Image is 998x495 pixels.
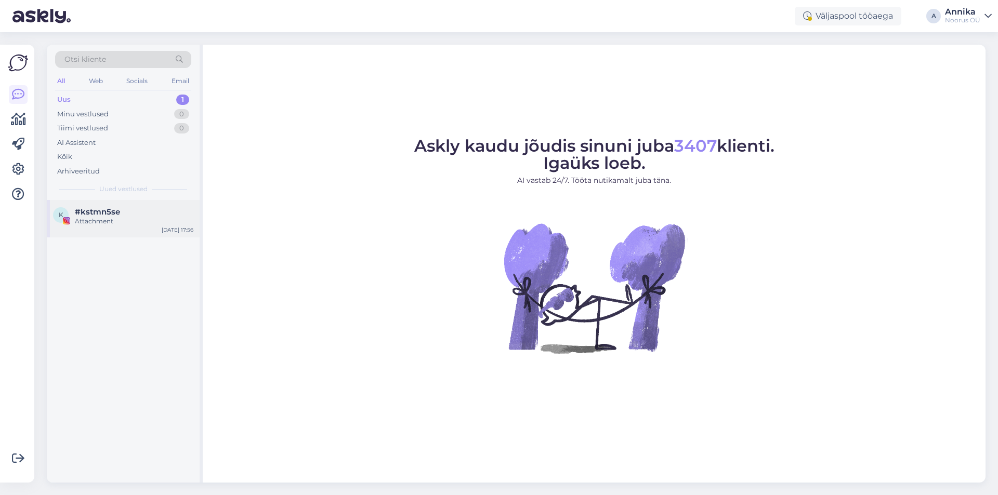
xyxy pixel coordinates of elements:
[162,226,193,234] div: [DATE] 17:56
[57,123,108,133] div: Tiimi vestlused
[945,16,980,24] div: Noorus OÜ
[87,74,105,88] div: Web
[55,74,67,88] div: All
[75,217,193,226] div: Attachment
[57,152,72,162] div: Kõik
[57,166,100,177] div: Arhiveeritud
[674,136,717,156] span: 3407
[945,8,992,24] a: AnnikaNoorus OÜ
[124,74,150,88] div: Socials
[174,123,189,133] div: 0
[57,109,109,119] div: Minu vestlused
[926,9,941,23] div: A
[414,136,774,173] span: Askly kaudu jõudis sinuni juba klienti. Igaüks loeb.
[169,74,191,88] div: Email
[57,95,71,105] div: Uus
[99,184,148,194] span: Uued vestlused
[174,109,189,119] div: 0
[75,207,120,217] span: #kstmn5se
[57,138,96,148] div: AI Assistent
[795,7,901,25] div: Väljaspool tööaega
[176,95,189,105] div: 1
[501,194,688,381] img: No Chat active
[945,8,980,16] div: Annika
[414,175,774,186] p: AI vastab 24/7. Tööta nutikamalt juba täna.
[8,53,28,73] img: Askly Logo
[59,211,63,219] span: k
[64,54,106,65] span: Otsi kliente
